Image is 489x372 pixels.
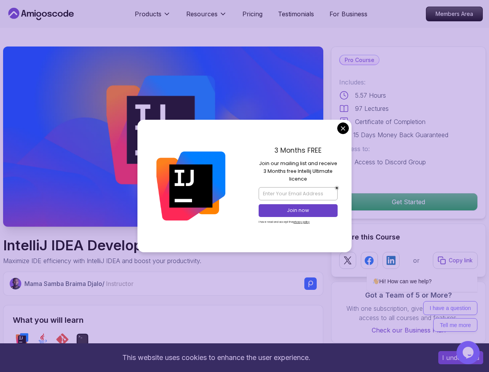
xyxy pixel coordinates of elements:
[6,349,427,366] div: This website uses cookies to enhance the user experience.
[355,117,426,126] p: Certificate of Completion
[339,290,478,301] h3: Got a Team of 5 or More?
[340,193,477,210] p: Get Started
[24,279,134,288] p: Mama Samba Braima Djalo /
[339,144,478,153] p: Access to:
[339,325,478,335] a: Check our Business Plan
[242,9,263,19] a: Pricing
[426,7,483,21] a: Members Area
[13,315,314,325] h2: What you will learn
[56,333,69,346] img: git logo
[340,55,379,65] p: Pro Course
[342,210,481,337] iframe: chat widget
[186,9,218,19] p: Resources
[36,333,48,346] img: java logo
[16,333,28,346] img: intellij logo
[426,7,482,21] p: Members Area
[3,46,323,227] img: intellij-developer-guide_thumbnail
[76,333,89,346] img: terminal logo
[3,256,201,265] p: Maximize IDE efficiency with IntelliJ IDEA and boost your productivity.
[339,304,478,322] p: With one subscription, give your entire team access to all courses and features.
[278,9,314,19] a: Testimonials
[355,91,386,100] p: 5.57 Hours
[3,238,201,253] h1: IntelliJ IDEA Developer Guide
[353,130,448,139] p: 15 Days Money Back Guaranteed
[106,280,134,288] span: Instructor
[456,341,481,364] iframe: chat widget
[355,104,389,113] p: 97 Lectures
[329,9,367,19] a: For Business
[438,351,483,364] button: Accept cookies
[186,9,227,25] button: Resources
[10,278,21,289] img: Nelson Djalo
[339,193,478,211] button: Get Started
[135,9,161,19] p: Products
[135,9,171,25] button: Products
[355,157,426,167] p: Access to Discord Group
[339,77,478,87] p: Includes:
